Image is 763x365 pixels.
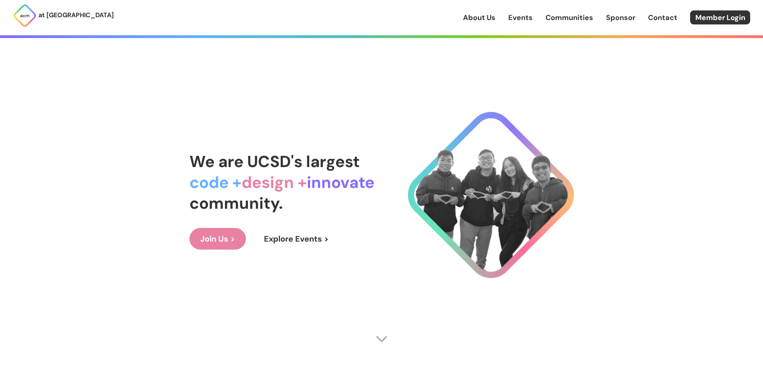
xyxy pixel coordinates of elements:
[307,172,374,193] span: innovate
[242,172,307,193] span: design +
[38,10,114,20] p: at [GEOGRAPHIC_DATA]
[508,12,533,23] a: Events
[189,172,242,193] span: code +
[606,12,635,23] a: Sponsor
[13,4,37,28] img: ACM Logo
[253,228,340,250] a: Explore Events >
[648,12,677,23] a: Contact
[376,333,388,345] img: Scroll Arrow
[189,193,283,214] span: community.
[463,12,495,23] a: About Us
[690,10,750,24] a: Member Login
[13,4,114,28] a: at [GEOGRAPHIC_DATA]
[189,151,360,172] span: We are UCSD's largest
[408,112,574,278] img: Cool Logo
[546,12,593,23] a: Communities
[189,228,246,250] a: Join Us >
